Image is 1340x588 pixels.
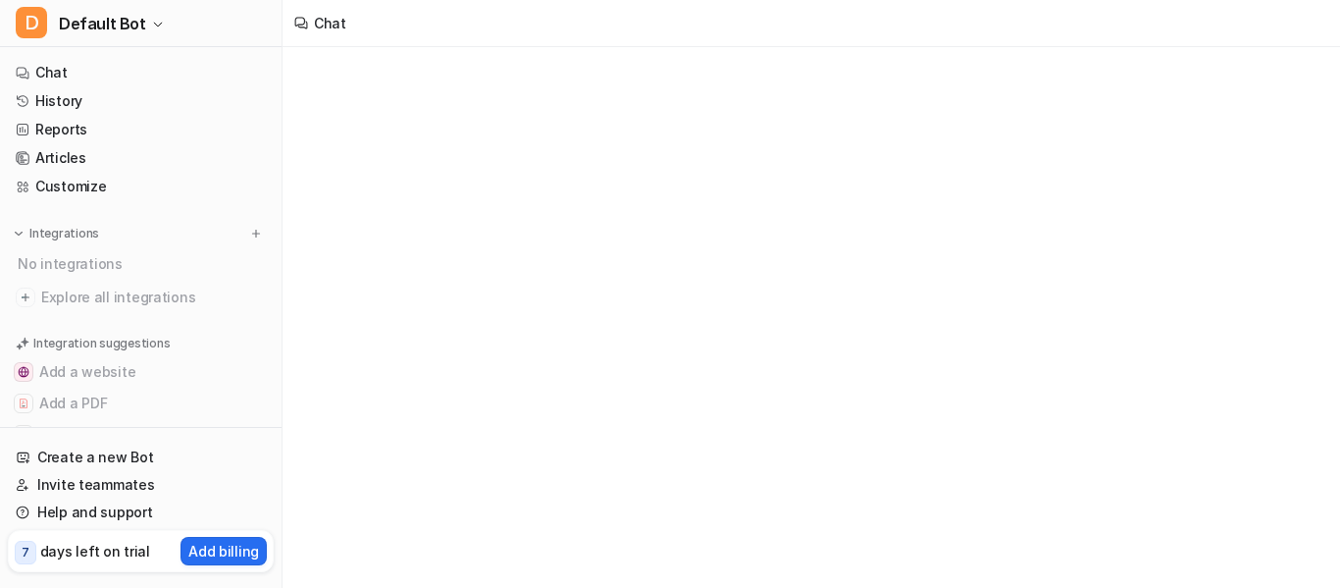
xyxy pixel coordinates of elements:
[16,7,47,38] span: D
[8,144,274,172] a: Articles
[18,366,29,378] img: Add a website
[8,116,274,143] a: Reports
[8,388,274,419] button: Add a PDFAdd a PDF
[8,356,274,388] button: Add a websiteAdd a website
[40,541,150,561] p: days left on trial
[180,537,267,565] button: Add billing
[29,226,99,241] p: Integrations
[12,227,26,241] img: expand menu
[59,10,146,37] span: Default Bot
[8,419,274,451] button: Add a Google DocAdd a Google Doc
[188,541,259,561] p: Add billing
[18,398,29,409] img: Add a PDF
[8,444,274,471] a: Create a new Bot
[8,173,274,200] a: Customize
[8,87,274,115] a: History
[16,288,35,307] img: explore all integrations
[8,284,274,311] a: Explore all integrations
[8,59,274,86] a: Chat
[314,13,346,33] div: Chat
[41,282,266,313] span: Explore all integrations
[22,544,29,561] p: 7
[33,335,170,352] p: Integration suggestions
[12,247,274,280] div: No integrations
[8,224,105,243] button: Integrations
[8,471,274,499] a: Invite teammates
[8,499,274,526] a: Help and support
[249,227,263,241] img: menu_add.svg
